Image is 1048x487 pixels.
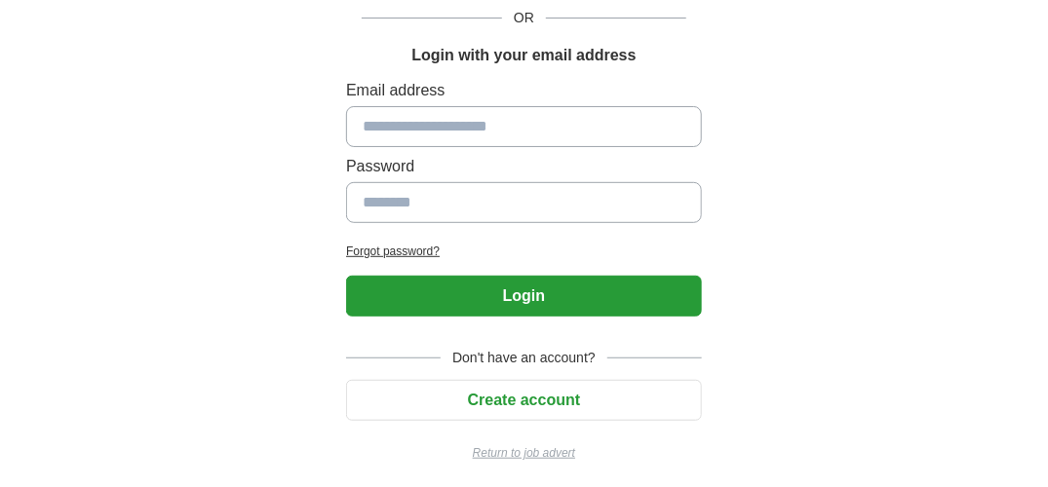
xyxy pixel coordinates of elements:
[502,8,546,28] span: OR
[441,348,607,368] span: Don't have an account?
[346,276,702,317] button: Login
[346,243,702,260] a: Forgot password?
[346,444,702,462] a: Return to job advert
[346,79,702,102] label: Email address
[346,380,702,421] button: Create account
[346,155,702,178] label: Password
[411,44,636,67] h1: Login with your email address
[346,392,702,408] a: Create account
